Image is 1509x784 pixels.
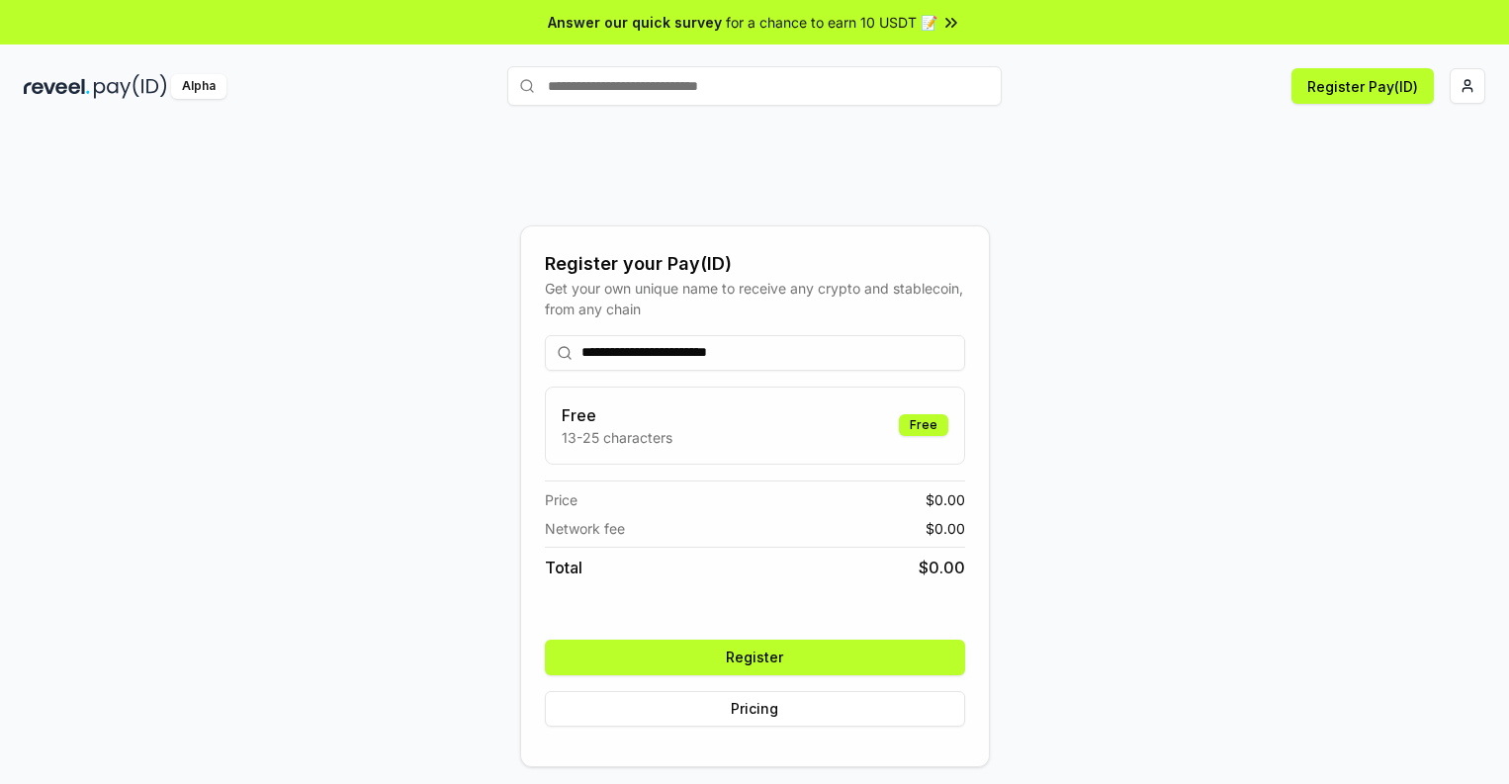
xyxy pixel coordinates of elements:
[926,518,965,539] span: $ 0.00
[24,74,90,99] img: reveel_dark
[545,278,965,319] div: Get your own unique name to receive any crypto and stablecoin, from any chain
[562,403,672,427] h3: Free
[545,640,965,675] button: Register
[545,556,582,579] span: Total
[1291,68,1434,104] button: Register Pay(ID)
[899,414,948,436] div: Free
[926,489,965,510] span: $ 0.00
[919,556,965,579] span: $ 0.00
[545,518,625,539] span: Network fee
[562,427,672,448] p: 13-25 characters
[548,12,722,33] span: Answer our quick survey
[545,691,965,727] button: Pricing
[726,12,937,33] span: for a chance to earn 10 USDT 📝
[94,74,167,99] img: pay_id
[545,489,577,510] span: Price
[545,250,965,278] div: Register your Pay(ID)
[171,74,226,99] div: Alpha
